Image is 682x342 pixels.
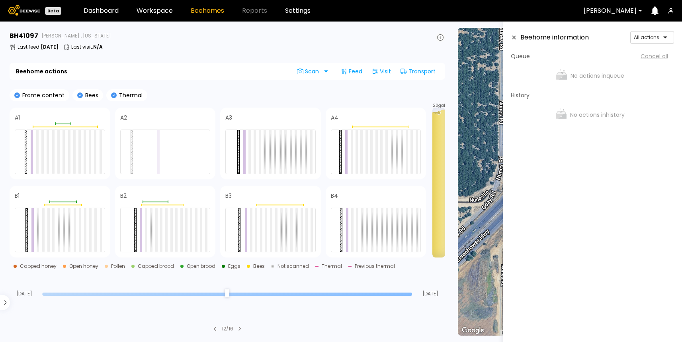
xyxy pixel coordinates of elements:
[369,65,394,78] div: Visit
[511,53,530,59] h4: Queue
[20,264,57,269] div: Capped honey
[225,193,232,199] h4: B3
[253,264,265,269] div: Bees
[242,8,267,14] span: Reports
[641,53,668,59] span: Cancel all
[511,92,530,98] h4: History
[45,7,61,15] div: Beta
[20,92,64,98] p: Frame content
[277,264,309,269] div: Not scanned
[331,193,338,199] h4: B4
[18,45,59,49] p: Last feed :
[502,330,508,336] button: Keyboard shortcuts
[120,115,127,120] h4: A2
[117,92,143,98] p: Thermal
[460,325,486,336] a: Open this area in Google Maps (opens a new window)
[511,64,668,88] div: No actions in queue
[416,291,445,296] span: [DATE]
[69,264,98,269] div: Open honey
[225,115,232,120] h4: A3
[191,8,224,14] a: Beehomes
[111,264,125,269] div: Pollen
[187,264,215,269] div: Open brood
[331,115,338,120] h4: A4
[10,33,38,39] h3: BH 41097
[322,264,342,269] div: Thermal
[10,291,39,296] span: [DATE]
[93,43,103,50] b: N/A
[71,45,103,49] p: Last visit :
[138,264,174,269] div: Capped brood
[84,8,119,14] a: Dashboard
[83,92,98,98] p: Bees
[511,103,668,127] div: No actions in history
[41,33,111,38] span: [PERSON_NAME] , [US_STATE]
[222,325,233,332] div: 12 / 16
[433,104,445,108] span: 20 gal
[285,8,311,14] a: Settings
[8,5,40,16] img: Beewise logo
[355,264,395,269] div: Previous thermal
[338,65,365,78] div: Feed
[15,193,20,199] h4: B1
[120,193,127,199] h4: B2
[137,8,173,14] a: Workspace
[397,65,439,78] div: Transport
[520,34,589,41] h3: Beehome information
[15,115,20,120] h4: A1
[41,43,59,50] b: [DATE]
[228,264,240,269] div: Eggs
[16,69,67,74] b: Beehome actions
[297,68,322,75] span: Scan
[460,325,486,336] img: Google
